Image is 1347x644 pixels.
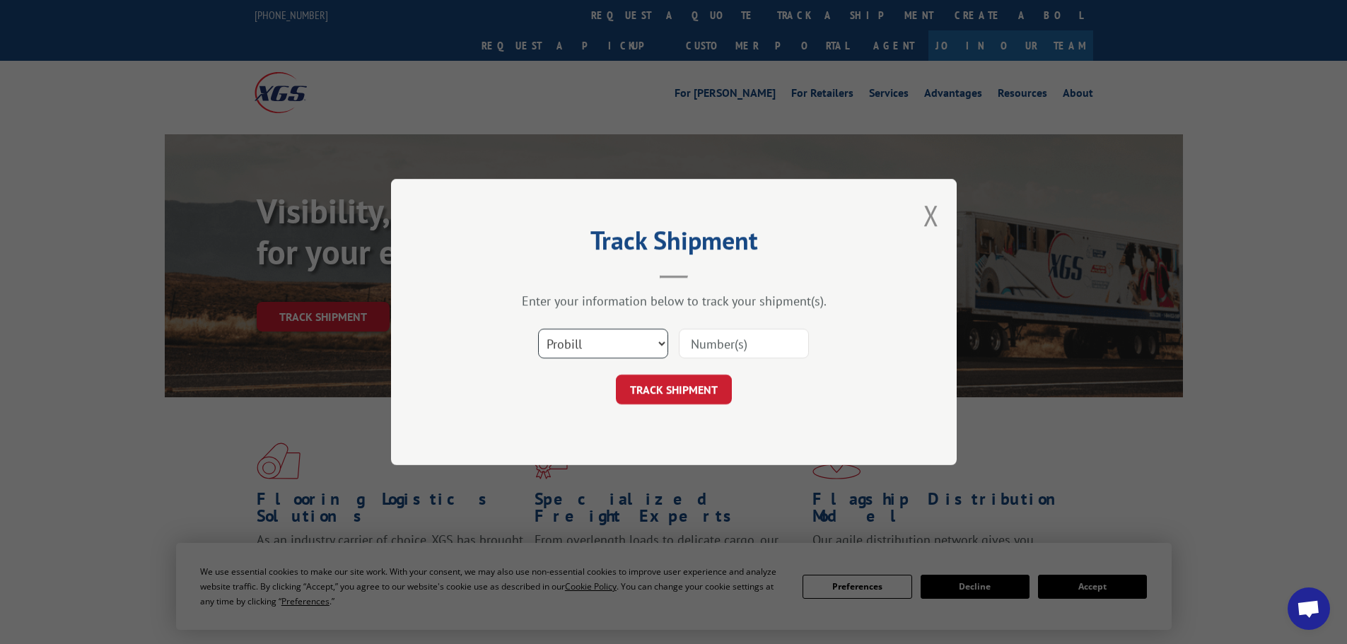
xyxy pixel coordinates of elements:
[462,230,886,257] h2: Track Shipment
[462,293,886,309] div: Enter your information below to track your shipment(s).
[1288,587,1330,630] div: Open chat
[679,329,809,358] input: Number(s)
[923,197,939,234] button: Close modal
[616,375,732,404] button: TRACK SHIPMENT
